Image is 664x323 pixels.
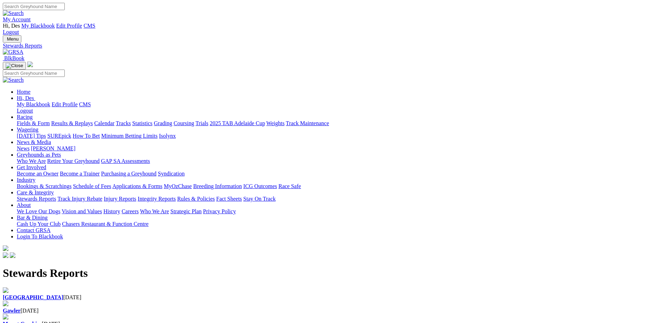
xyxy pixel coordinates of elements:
[3,35,21,43] button: Toggle navigation
[31,145,75,151] a: [PERSON_NAME]
[17,189,54,195] a: Care & Integrity
[57,196,102,202] a: Track Injury Rebate
[3,308,21,314] a: Gawler
[210,120,265,126] a: 2025 TAB Adelaide Cup
[3,3,65,10] input: Search
[3,23,20,29] span: Hi, Des
[174,120,194,126] a: Coursing
[47,158,100,164] a: Retire Your Greyhound
[60,171,100,177] a: Become a Trainer
[17,208,661,215] div: About
[17,183,661,189] div: Industry
[3,294,661,301] div: [DATE]
[17,177,35,183] a: Industry
[17,120,661,127] div: Racing
[17,127,39,132] a: Wagering
[17,183,71,189] a: Bookings & Scratchings
[62,221,148,227] a: Chasers Restaurant & Function Centre
[170,208,202,214] a: Strategic Plan
[3,267,661,280] h1: Stewards Reports
[158,171,184,177] a: Syndication
[17,208,60,214] a: We Love Our Dogs
[140,208,169,214] a: Who We Are
[138,196,176,202] a: Integrity Reports
[17,152,61,158] a: Greyhounds as Pets
[3,287,8,293] img: file-red.svg
[79,101,91,107] a: CMS
[17,89,30,95] a: Home
[286,120,329,126] a: Track Maintenance
[73,133,100,139] a: How To Bet
[203,208,236,214] a: Privacy Policy
[266,120,285,126] a: Weights
[3,10,24,16] img: Search
[17,221,61,227] a: Cash Up Your Club
[17,95,34,101] span: Hi, Des
[17,101,661,114] div: Hi, Des
[3,49,23,55] img: GRSA
[17,114,33,120] a: Racing
[3,245,8,251] img: logo-grsa-white.png
[3,294,63,300] a: [GEOGRAPHIC_DATA]
[216,196,242,202] a: Fact Sheets
[121,208,139,214] a: Careers
[17,133,46,139] a: [DATE] Tips
[47,133,71,139] a: SUREpick
[17,120,50,126] a: Fields & Form
[154,120,172,126] a: Grading
[56,23,82,29] a: Edit Profile
[3,55,25,61] a: BlkBook
[10,252,15,258] img: twitter.svg
[94,120,114,126] a: Calendar
[17,215,48,221] a: Bar & Dining
[17,145,29,151] a: News
[103,208,120,214] a: History
[17,133,661,139] div: Wagering
[278,183,301,189] a: Race Safe
[243,183,277,189] a: ICG Outcomes
[3,70,65,77] input: Search
[159,133,176,139] a: Isolynx
[17,108,33,114] a: Logout
[3,301,8,306] img: file-red.svg
[7,36,19,42] span: Menu
[3,43,661,49] a: Stewards Reports
[27,62,33,67] img: logo-grsa-white.png
[17,227,50,233] a: Contact GRSA
[17,158,46,164] a: Who We Are
[3,29,19,35] a: Logout
[243,196,275,202] a: Stay On Track
[3,308,661,314] div: [DATE]
[17,196,661,202] div: Care & Integrity
[17,221,661,227] div: Bar & Dining
[51,120,93,126] a: Results & Replays
[112,183,162,189] a: Applications & Forms
[84,23,96,29] a: CMS
[3,62,26,70] button: Toggle navigation
[17,171,661,177] div: Get Involved
[3,16,31,22] a: My Account
[116,120,131,126] a: Tracks
[104,196,136,202] a: Injury Reports
[164,183,192,189] a: MyOzChase
[101,171,156,177] a: Purchasing a Greyhound
[3,252,8,258] img: facebook.svg
[17,171,58,177] a: Become an Owner
[3,77,24,83] img: Search
[101,158,150,164] a: GAP SA Assessments
[17,202,31,208] a: About
[132,120,153,126] a: Statistics
[17,139,51,145] a: News & Media
[52,101,78,107] a: Edit Profile
[6,63,23,69] img: Close
[17,158,661,164] div: Greyhounds as Pets
[3,23,661,35] div: My Account
[17,101,50,107] a: My Blackbook
[21,23,55,29] a: My Blackbook
[73,183,111,189] a: Schedule of Fees
[62,208,102,214] a: Vision and Values
[3,314,8,320] img: file-red.svg
[17,95,35,101] a: Hi, Des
